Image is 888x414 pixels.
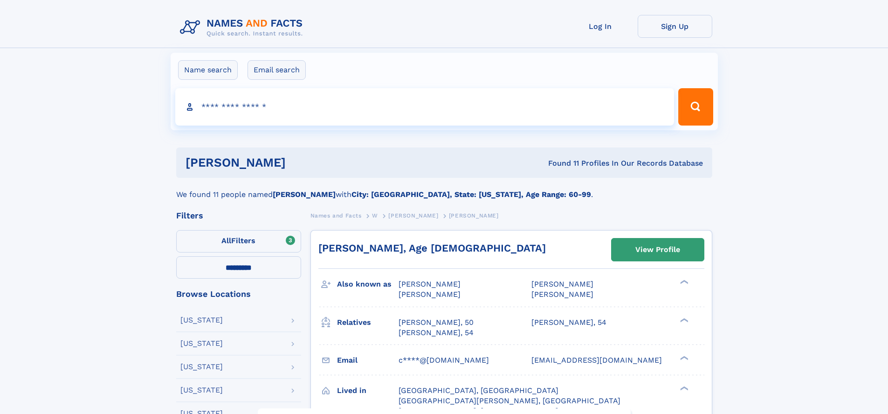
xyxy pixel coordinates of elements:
a: Sign Up [638,15,712,38]
div: [US_STATE] [180,363,223,371]
h3: Relatives [337,315,399,330]
span: [PERSON_NAME] [531,280,593,288]
label: Email search [248,60,306,80]
span: [EMAIL_ADDRESS][DOMAIN_NAME] [531,356,662,365]
a: [PERSON_NAME], 54 [531,317,606,328]
span: [PERSON_NAME] [399,280,461,288]
div: We found 11 people named with . [176,178,712,200]
span: W [372,212,378,219]
span: [GEOGRAPHIC_DATA][PERSON_NAME], [GEOGRAPHIC_DATA] [399,396,620,405]
div: [US_STATE] [180,316,223,324]
div: ❯ [678,279,689,285]
div: View Profile [635,239,680,260]
h1: [PERSON_NAME] [186,157,417,168]
input: search input [175,88,675,126]
a: [PERSON_NAME], Age [DEMOGRAPHIC_DATA] [318,242,546,254]
a: Names and Facts [310,210,362,221]
a: [PERSON_NAME], 54 [399,328,474,338]
h3: Lived in [337,383,399,399]
span: [PERSON_NAME] [449,212,499,219]
span: [PERSON_NAME] [531,290,593,299]
span: [GEOGRAPHIC_DATA], [GEOGRAPHIC_DATA] [399,386,558,395]
button: Search Button [678,88,713,126]
div: [US_STATE] [180,340,223,347]
div: [US_STATE] [180,386,223,394]
div: Browse Locations [176,290,301,298]
span: All [221,236,231,245]
div: ❯ [678,355,689,361]
div: Filters [176,211,301,220]
span: [PERSON_NAME] [388,212,438,219]
b: [PERSON_NAME] [273,190,336,199]
div: ❯ [678,317,689,323]
a: [PERSON_NAME] [388,210,438,221]
a: [PERSON_NAME], 50 [399,317,474,328]
label: Name search [178,60,238,80]
label: Filters [176,230,301,253]
h3: Also known as [337,276,399,292]
h3: Email [337,352,399,368]
a: W [372,210,378,221]
b: City: [GEOGRAPHIC_DATA], State: [US_STATE], Age Range: 60-99 [351,190,591,199]
div: ❯ [678,385,689,391]
div: Found 11 Profiles In Our Records Database [417,158,703,168]
span: [PERSON_NAME] [399,290,461,299]
a: Log In [563,15,638,38]
a: View Profile [612,239,704,261]
img: Logo Names and Facts [176,15,310,40]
